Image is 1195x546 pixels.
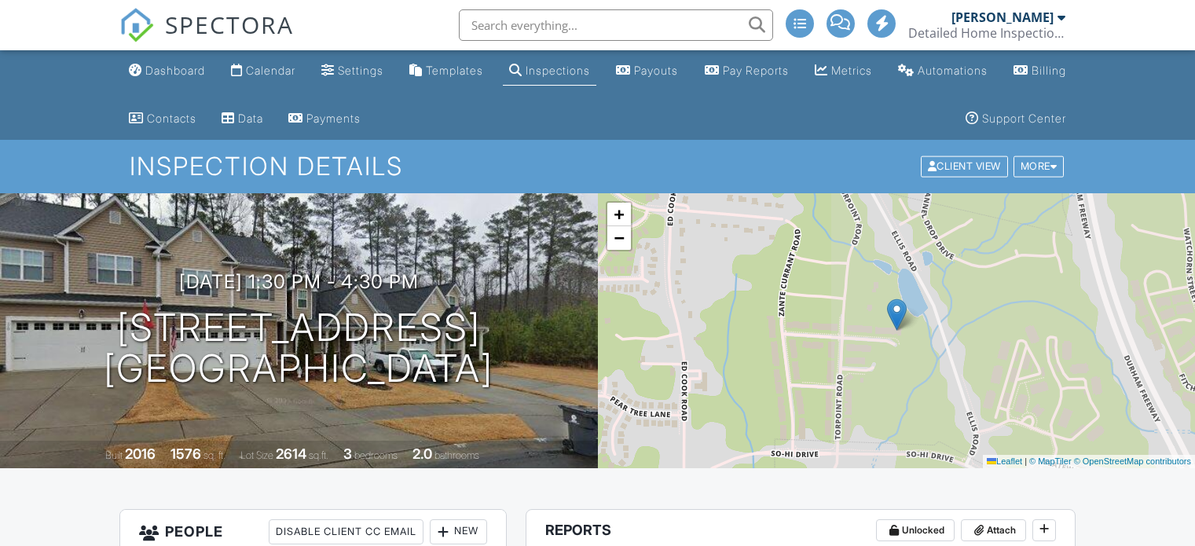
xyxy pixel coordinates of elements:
a: Data [215,104,269,134]
a: SPECTORA [119,21,294,54]
div: Payouts [634,64,678,77]
a: Settings [315,57,390,86]
div: 2.0 [412,445,432,462]
div: Support Center [982,112,1066,125]
span: sq. ft. [203,449,225,461]
input: Search everything... [459,9,773,41]
a: Contacts [123,104,203,134]
a: Support Center [959,104,1072,134]
span: + [614,204,624,224]
div: Automations [918,64,988,77]
span: bathrooms [434,449,479,461]
span: bedrooms [354,449,398,461]
a: Client View [919,159,1012,171]
span: − [614,228,624,247]
div: Detailed Home Inspections Inc. [908,25,1065,41]
a: Leaflet [987,456,1022,466]
a: Metrics [808,57,878,86]
div: Settings [338,64,383,77]
div: 2614 [276,445,306,462]
a: Dashboard [123,57,211,86]
div: Billing [1032,64,1066,77]
img: The Best Home Inspection Software - Spectora [119,8,154,42]
a: Templates [403,57,489,86]
div: Data [238,112,263,125]
div: Contacts [147,112,196,125]
div: 1576 [170,445,201,462]
div: Client View [921,156,1008,178]
div: Disable Client CC Email [269,519,423,544]
div: Dashboard [145,64,205,77]
span: Lot Size [240,449,273,461]
div: More [1014,156,1065,178]
img: Marker [887,299,907,331]
div: 3 [343,445,352,462]
div: Metrics [831,64,872,77]
span: sq.ft. [309,449,328,461]
h1: [STREET_ADDRESS] [GEOGRAPHIC_DATA] [104,307,493,390]
a: Zoom in [607,203,631,226]
a: Inspections [503,57,596,86]
h1: Inspection Details [130,152,1065,180]
a: Payments [282,104,367,134]
a: Pay Reports [698,57,795,86]
div: Pay Reports [723,64,789,77]
a: Automations (Advanced) [892,57,994,86]
span: SPECTORA [165,8,294,41]
div: Payments [306,112,361,125]
a: Payouts [610,57,684,86]
div: Templates [426,64,483,77]
a: Calendar [225,57,302,86]
span: Built [105,449,123,461]
div: [PERSON_NAME] [951,9,1054,25]
div: 2016 [125,445,156,462]
a: © OpenStreetMap contributors [1074,456,1191,466]
div: Calendar [246,64,295,77]
span: | [1025,456,1027,466]
a: Zoom out [607,226,631,250]
a: Billing [1007,57,1072,86]
a: © MapTiler [1029,456,1072,466]
div: Inspections [526,64,590,77]
h3: [DATE] 1:30 pm - 4:30 pm [179,271,419,292]
div: New [430,519,487,544]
